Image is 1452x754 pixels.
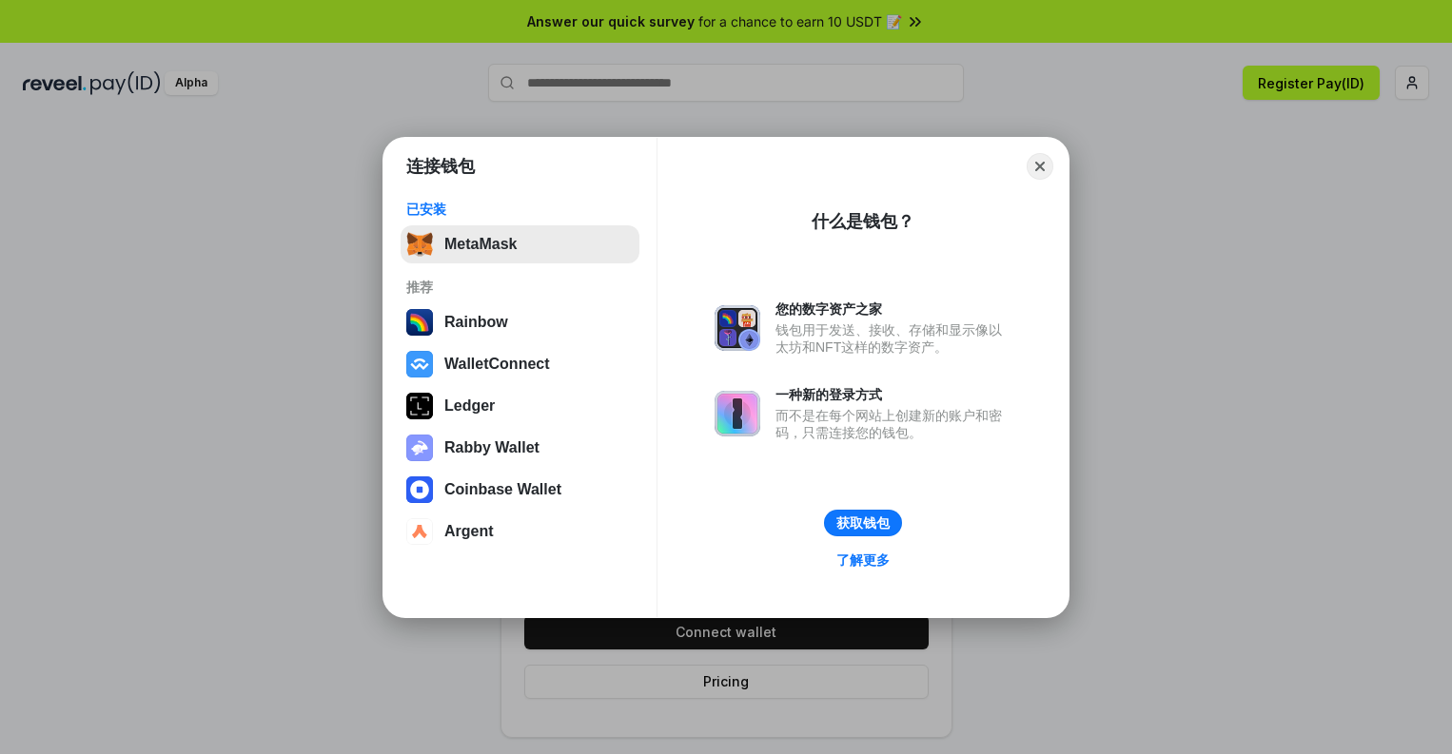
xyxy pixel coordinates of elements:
div: 推荐 [406,279,634,296]
img: svg+xml,%3Csvg%20xmlns%3D%22http%3A%2F%2Fwww.w3.org%2F2000%2Fsvg%22%20fill%3D%22none%22%20viewBox... [715,305,760,351]
div: 已安装 [406,201,634,218]
div: 而不是在每个网站上创建新的账户和密码，只需连接您的钱包。 [775,407,1011,441]
button: MetaMask [401,225,639,263]
div: 您的数字资产之家 [775,300,1011,318]
div: 了解更多 [836,551,890,569]
img: svg+xml,%3Csvg%20width%3D%2228%22%20height%3D%2228%22%20viewBox%3D%220%200%2028%2028%22%20fill%3D... [406,518,433,545]
div: 钱包用于发送、接收、存储和显示像以太坊和NFT这样的数字资产。 [775,321,1011,356]
div: Rabby Wallet [444,439,540,456]
button: Coinbase Wallet [401,471,639,509]
button: 获取钱包 [824,510,902,536]
button: WalletConnect [401,345,639,383]
button: Rabby Wallet [401,429,639,467]
div: 获取钱包 [836,514,890,532]
button: Close [1027,153,1053,180]
h1: 连接钱包 [406,155,475,178]
div: Ledger [444,397,495,415]
div: Coinbase Wallet [444,481,561,498]
img: svg+xml,%3Csvg%20xmlns%3D%22http%3A%2F%2Fwww.w3.org%2F2000%2Fsvg%22%20fill%3D%22none%22%20viewBox... [715,391,760,436]
button: Ledger [401,387,639,425]
img: svg+xml,%3Csvg%20width%3D%2228%22%20height%3D%2228%22%20viewBox%3D%220%200%2028%2028%22%20fill%3D... [406,476,433,503]
button: Argent [401,512,639,551]
div: Argent [444,523,494,540]
img: svg+xml,%3Csvg%20width%3D%22120%22%20height%3D%22120%22%20viewBox%3D%220%200%20120%20120%22%20fil... [406,309,433,336]
div: WalletConnect [444,356,550,373]
img: svg+xml,%3Csvg%20width%3D%2228%22%20height%3D%2228%22%20viewBox%3D%220%200%2028%2028%22%20fill%3D... [406,351,433,377]
button: Rainbow [401,303,639,341]
div: Rainbow [444,314,508,331]
div: 什么是钱包？ [812,210,914,233]
img: svg+xml,%3Csvg%20xmlns%3D%22http%3A%2F%2Fwww.w3.org%2F2000%2Fsvg%22%20width%3D%2228%22%20height%3... [406,393,433,419]
img: svg+xml,%3Csvg%20fill%3D%22none%22%20height%3D%2233%22%20viewBox%3D%220%200%2035%2033%22%20width%... [406,231,433,258]
img: svg+xml,%3Csvg%20xmlns%3D%22http%3A%2F%2Fwww.w3.org%2F2000%2Fsvg%22%20fill%3D%22none%22%20viewBox... [406,435,433,461]
div: 一种新的登录方式 [775,386,1011,403]
a: 了解更多 [825,548,901,572]
div: MetaMask [444,236,517,253]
